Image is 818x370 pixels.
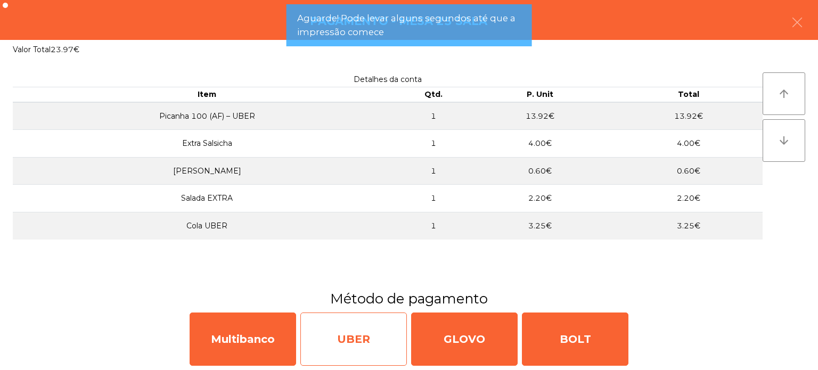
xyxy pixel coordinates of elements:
i: arrow_downward [778,134,790,147]
button: arrow_downward [763,119,805,162]
td: 1 [401,157,466,185]
td: 13.92€ [614,102,763,130]
td: Picanha 100 (AF) – UBER [13,102,401,130]
td: 3.25€ [466,212,615,240]
div: BOLT [522,313,628,366]
th: Total [614,87,763,102]
td: 0.60€ [614,157,763,185]
div: Multibanco [190,313,296,366]
h3: Método de pagamento [8,289,810,308]
i: arrow_upward [778,87,790,100]
th: P. Unit [466,87,615,102]
div: UBER [300,313,407,366]
span: Valor Total [13,45,51,54]
th: Qtd. [401,87,466,102]
td: 3.25€ [614,212,763,240]
td: Extra Salsicha [13,130,401,158]
td: 1 [401,102,466,130]
span: Detalhes da conta [354,75,422,84]
td: 13.92€ [466,102,615,130]
td: Cola UBER [13,212,401,240]
button: arrow_upward [763,72,805,115]
span: 23.97€ [51,45,79,54]
td: 2.20€ [614,185,763,212]
td: 1 [401,212,466,240]
th: Item [13,87,401,102]
td: 1 [401,185,466,212]
td: 4.00€ [614,130,763,158]
td: 4.00€ [466,130,615,158]
td: 1 [401,130,466,158]
td: 0.60€ [466,157,615,185]
td: 2.20€ [466,185,615,212]
span: Aguarde! Pode levar alguns segundos até que a impressão comece [297,12,521,38]
div: GLOVO [411,313,518,366]
td: [PERSON_NAME] [13,157,401,185]
td: Salada EXTRA [13,185,401,212]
